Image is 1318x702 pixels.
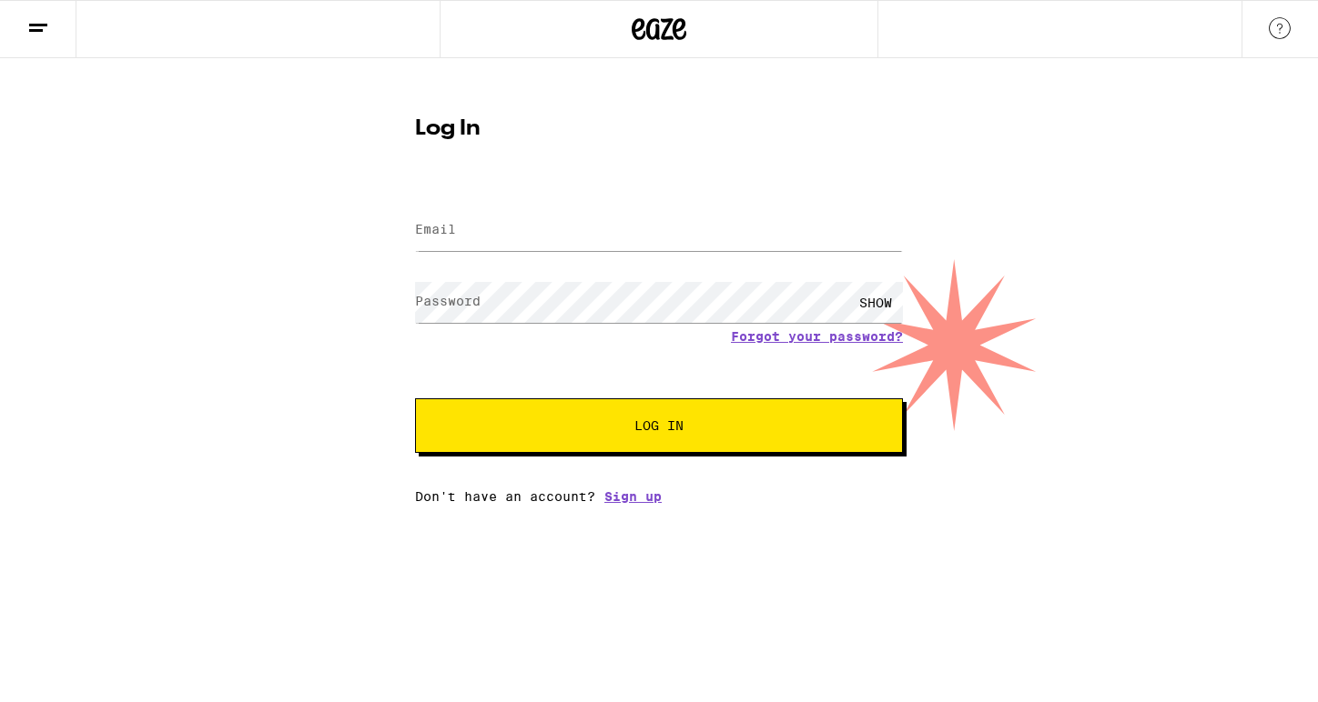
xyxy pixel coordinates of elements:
button: Log In [415,398,903,453]
div: SHOW [848,282,903,323]
a: Sign up [604,489,662,504]
label: Email [415,222,456,236]
label: Password [415,294,481,308]
h1: Log In [415,118,903,140]
a: Forgot your password? [731,329,903,344]
div: Don't have an account? [415,489,903,504]
input: Email [415,210,903,251]
span: Log In [634,419,684,432]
